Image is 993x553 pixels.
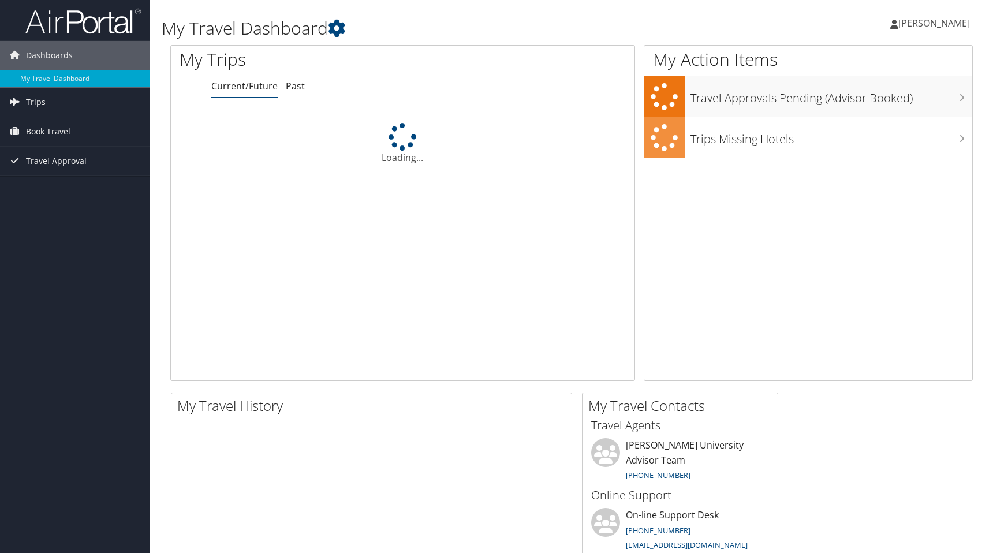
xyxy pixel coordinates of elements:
[25,8,141,35] img: airportal-logo.png
[591,487,769,503] h3: Online Support
[26,41,73,70] span: Dashboards
[626,540,748,550] a: [EMAIL_ADDRESS][DOMAIN_NAME]
[898,17,970,29] span: [PERSON_NAME]
[211,80,278,92] a: Current/Future
[626,525,690,536] a: [PHONE_NUMBER]
[26,88,46,117] span: Trips
[644,47,972,72] h1: My Action Items
[890,6,981,40] a: [PERSON_NAME]
[177,396,572,416] h2: My Travel History
[26,147,87,175] span: Travel Approval
[626,470,690,480] a: [PHONE_NUMBER]
[162,16,708,40] h1: My Travel Dashboard
[171,123,634,165] div: Loading...
[690,84,972,106] h3: Travel Approvals Pending (Advisor Booked)
[286,80,305,92] a: Past
[588,396,778,416] h2: My Travel Contacts
[585,438,775,485] li: [PERSON_NAME] University Advisor Team
[180,47,432,72] h1: My Trips
[644,117,972,158] a: Trips Missing Hotels
[644,76,972,117] a: Travel Approvals Pending (Advisor Booked)
[690,125,972,147] h3: Trips Missing Hotels
[591,417,769,434] h3: Travel Agents
[26,117,70,146] span: Book Travel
